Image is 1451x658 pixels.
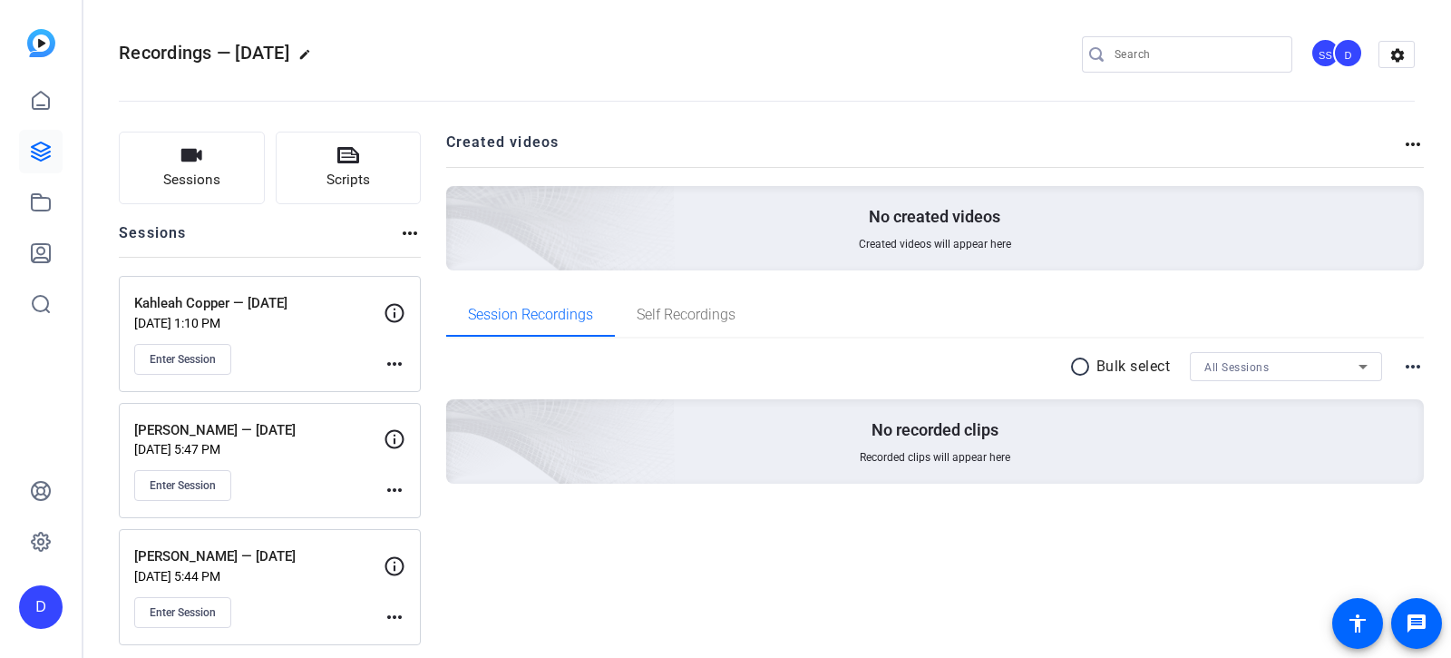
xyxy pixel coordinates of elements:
[119,132,265,204] button: Sessions
[134,293,384,314] p: Kahleah Copper — [DATE]
[1310,38,1342,70] ngx-avatar: Studio Support
[1402,356,1424,378] mat-icon: more_horiz
[384,353,405,375] mat-icon: more_horiz
[384,606,405,628] mat-icon: more_horiz
[384,479,405,501] mat-icon: more_horiz
[637,308,735,322] span: Self Recordings
[1379,42,1416,69] mat-icon: settings
[1347,613,1368,634] mat-icon: accessibility
[276,132,422,204] button: Scripts
[134,470,231,501] button: Enter Session
[860,450,1010,465] span: Recorded clips will appear here
[446,132,1403,167] h2: Created videos
[27,29,55,57] img: blue-gradient.svg
[1333,38,1363,68] div: D
[326,170,370,191] span: Scripts
[134,442,384,457] p: [DATE] 5:47 PM
[859,237,1011,251] span: Created videos will appear here
[1096,356,1171,378] p: Bulk select
[134,316,384,330] p: [DATE] 1:10 PM
[119,222,187,257] h2: Sessions
[1333,38,1365,70] ngx-avatar: Director
[134,569,384,584] p: [DATE] 5:44 PM
[243,220,676,614] img: embarkstudio-empty-session.png
[1402,133,1424,155] mat-icon: more_horiz
[19,585,63,629] div: D
[134,420,384,441] p: [PERSON_NAME] — [DATE]
[869,206,1000,228] p: No created videos
[119,42,289,64] span: Recordings — [DATE]
[150,478,216,493] span: Enter Session
[134,597,231,628] button: Enter Session
[468,308,593,322] span: Session Recordings
[150,605,216,620] span: Enter Session
[134,344,231,375] button: Enter Session
[399,222,421,244] mat-icon: more_horiz
[1115,44,1278,65] input: Search
[298,48,320,70] mat-icon: edit
[163,170,220,191] span: Sessions
[150,352,216,367] span: Enter Session
[872,419,998,441] p: No recorded clips
[243,6,676,400] img: Creted videos background
[1069,356,1096,378] mat-icon: radio_button_unchecked
[134,546,384,567] p: [PERSON_NAME] — [DATE]
[1204,361,1269,374] span: All Sessions
[1310,38,1340,68] div: SS
[1406,613,1427,634] mat-icon: message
